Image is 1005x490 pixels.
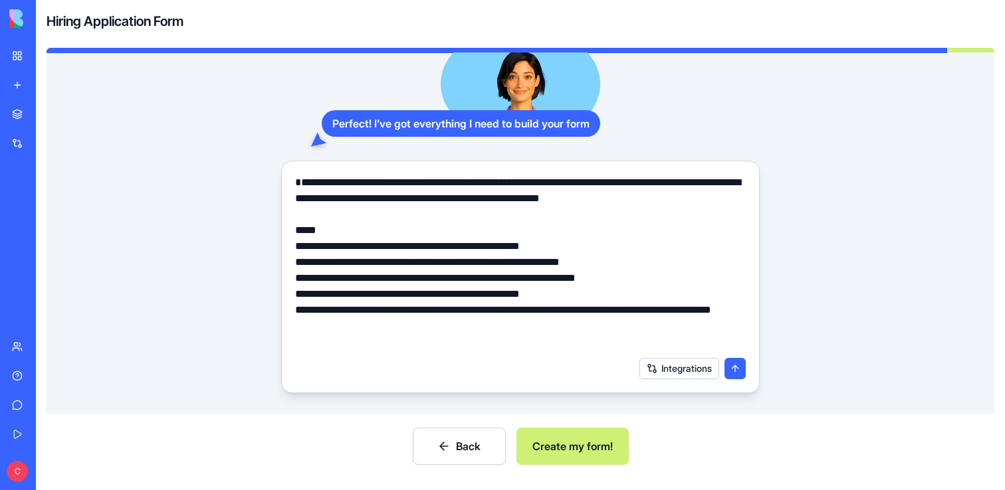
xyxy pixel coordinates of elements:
h4: Hiring Application Form [47,12,183,31]
span: C [7,461,28,482]
button: Back [413,428,506,465]
button: Integrations [639,358,719,379]
img: logo [9,9,92,28]
button: Create my form! [516,428,629,465]
div: Perfect! I've got everything I need to build your form [322,110,600,137]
